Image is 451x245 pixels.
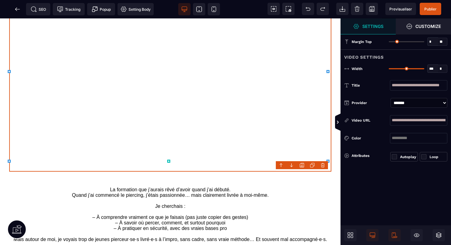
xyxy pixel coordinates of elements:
strong: Customize [415,24,441,29]
div: Color [352,135,390,141]
div: Video URL [352,117,390,123]
div: Video Settings [341,49,451,61]
span: Tracking [57,6,80,12]
span: Settings [341,18,396,34]
div: Title [352,82,390,88]
span: Open Style Manager [396,18,451,34]
span: Margin Top [352,39,372,44]
span: Previsualiser [389,7,412,11]
div: Autoplay [400,154,416,160]
strong: Settings [362,24,384,29]
span: Desktop Only [366,229,379,241]
div: Provider [352,100,388,106]
span: Screenshot [282,3,295,15]
span: Open Layers [433,229,445,241]
span: Mobile Only [388,229,401,241]
span: Preview [385,3,416,15]
span: Popup [92,6,111,12]
span: View components [268,3,280,15]
div: Attributes [344,152,390,159]
div: Loop [430,154,446,160]
span: Setting Body [121,6,151,12]
span: Open Blocks [344,229,357,241]
span: Width [352,66,362,71]
span: SEO [31,6,46,12]
span: Hide/Show Block [411,229,423,241]
span: Publier [424,7,437,11]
